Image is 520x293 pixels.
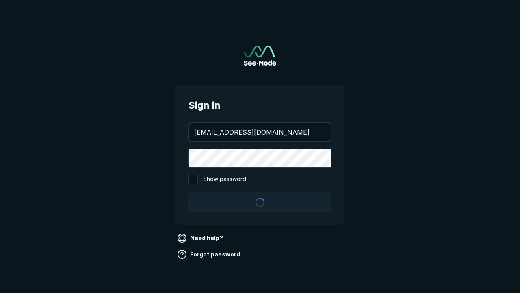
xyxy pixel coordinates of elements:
span: Show password [203,175,246,184]
a: Forgot password [175,248,243,261]
a: Need help? [175,232,226,245]
a: Go to sign in [244,46,276,66]
input: your@email.com [189,123,331,141]
span: Sign in [188,98,331,113]
img: See-Mode Logo [244,46,276,66]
